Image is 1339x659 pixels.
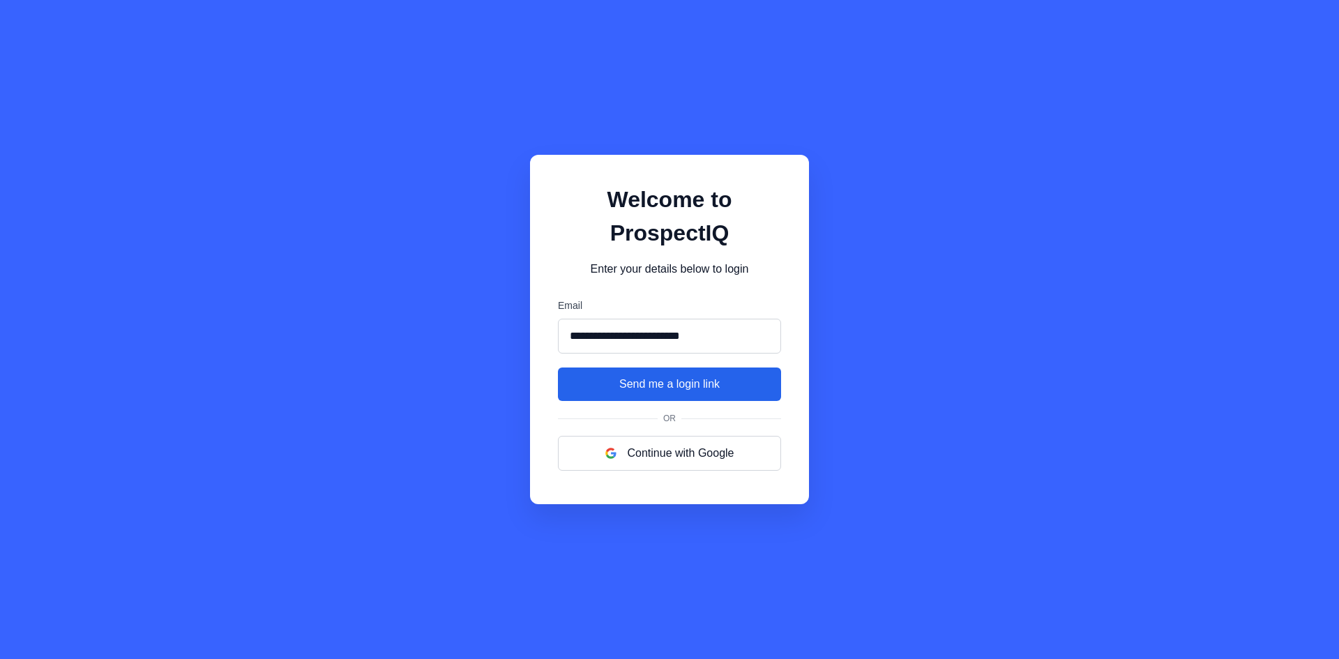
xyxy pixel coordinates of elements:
[558,298,781,313] label: Email
[558,183,781,250] h1: Welcome to ProspectIQ
[558,368,781,401] button: Send me a login link
[558,261,781,278] p: Enter your details below to login
[605,448,616,459] img: google logo
[658,412,681,425] span: Or
[558,436,781,471] button: Continue with Google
